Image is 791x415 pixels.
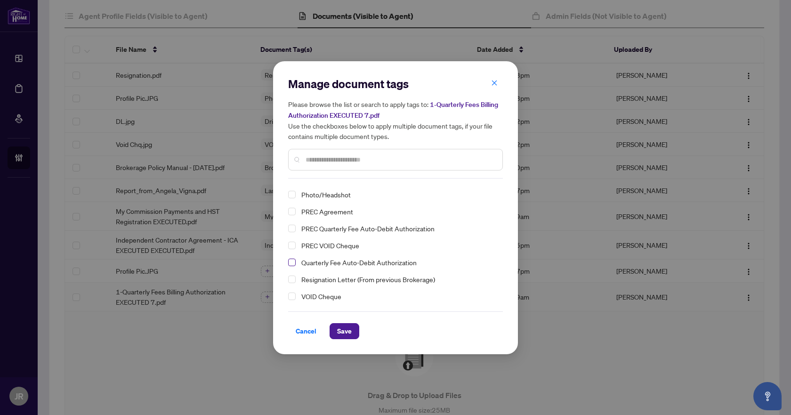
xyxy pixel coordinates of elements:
[298,257,497,268] span: Quarterly Fee Auto-Debit Authorization
[288,76,503,91] h2: Manage document tags
[288,276,296,283] span: Select Resignation Letter (From previous Brokerage)
[301,189,351,200] span: Photo/Headshot
[301,223,435,234] span: PREC Quarterly Fee Auto-Debit Authorization
[288,208,296,215] span: Select PREC Agreement
[296,324,316,339] span: Cancel
[298,223,497,234] span: PREC Quarterly Fee Auto-Debit Authorization
[301,206,353,217] span: PREC Agreement
[301,291,341,302] span: VOID Cheque
[298,206,497,217] span: PREC Agreement
[298,274,497,285] span: Resignation Letter (From previous Brokerage)
[337,324,352,339] span: Save
[753,382,782,410] button: Open asap
[288,100,498,120] span: 1-Quarterly Fees Billing Authorization EXECUTED 7.pdf
[288,99,503,141] h5: Please browse the list or search to apply tags to: Use the checkboxes below to apply multiple doc...
[301,257,417,268] span: Quarterly Fee Auto-Debit Authorization
[288,242,296,249] span: Select PREC VOID Cheque
[301,240,359,251] span: PREC VOID Cheque
[288,191,296,198] span: Select Photo/Headshot
[298,291,497,302] span: VOID Cheque
[288,259,296,266] span: Select Quarterly Fee Auto-Debit Authorization
[301,274,435,285] span: Resignation Letter (From previous Brokerage)
[330,323,359,339] button: Save
[288,323,324,339] button: Cancel
[288,293,296,300] span: Select VOID Cheque
[298,189,497,200] span: Photo/Headshot
[298,240,497,251] span: PREC VOID Cheque
[288,225,296,232] span: Select PREC Quarterly Fee Auto-Debit Authorization
[491,80,498,86] span: close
